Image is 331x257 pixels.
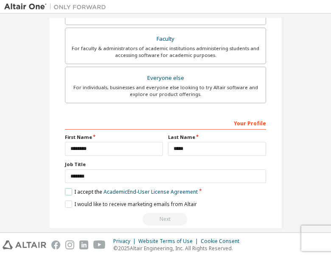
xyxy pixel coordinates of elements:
img: youtube.svg [93,240,106,249]
div: Faculty [70,33,261,45]
div: For faculty & administrators of academic institutions administering students and accessing softwa... [70,45,261,59]
img: altair_logo.svg [3,240,46,249]
a: Academic End-User License Agreement [104,188,198,195]
div: You need to provide your academic email [65,213,266,226]
div: Everyone else [70,72,261,84]
div: Privacy [113,238,138,245]
img: instagram.svg [65,240,74,249]
label: I accept the [65,188,198,195]
img: linkedin.svg [79,240,88,249]
p: © 2025 Altair Engineering, Inc. All Rights Reserved. [113,245,244,252]
div: Your Profile [65,116,266,130]
div: For individuals, businesses and everyone else looking to try Altair software and explore our prod... [70,84,261,98]
label: First Name [65,134,163,141]
label: Job Title [65,161,266,168]
label: I would like to receive marketing emails from Altair [65,201,197,208]
img: Altair One [4,3,110,11]
div: Cookie Consent [201,238,244,245]
img: facebook.svg [51,240,60,249]
div: Website Terms of Use [138,238,201,245]
label: Last Name [168,134,266,141]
